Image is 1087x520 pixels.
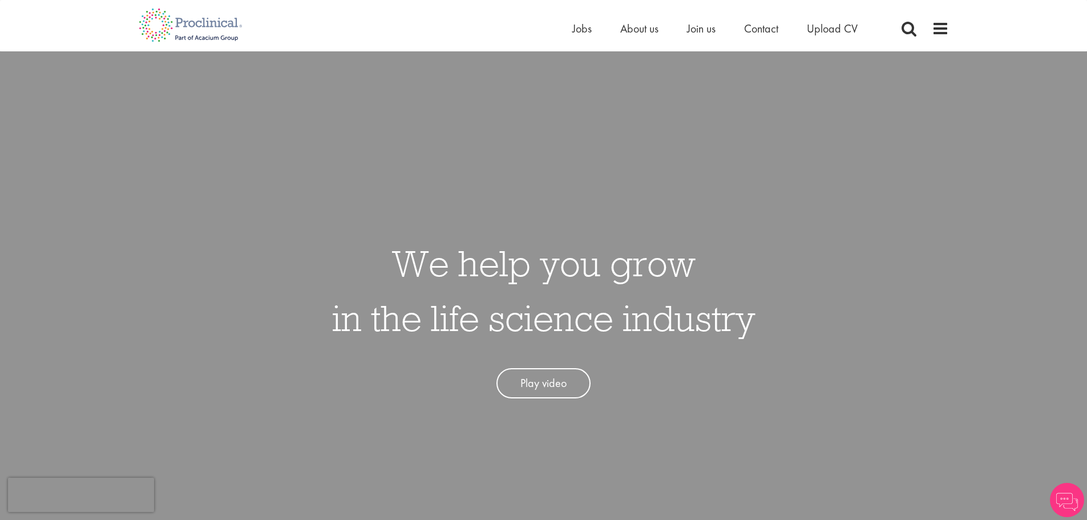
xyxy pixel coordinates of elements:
a: Upload CV [807,21,858,36]
a: Jobs [572,21,592,36]
a: Play video [496,368,591,398]
a: Join us [687,21,716,36]
img: Chatbot [1050,483,1084,517]
a: About us [620,21,658,36]
a: Contact [744,21,778,36]
h1: We help you grow in the life science industry [332,236,755,345]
